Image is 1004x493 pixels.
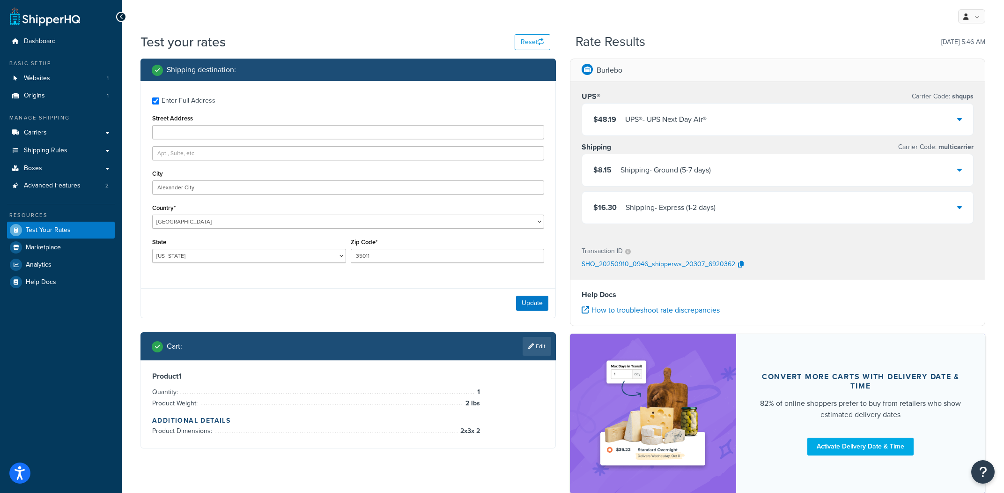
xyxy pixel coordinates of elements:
span: Advanced Features [24,182,81,190]
span: Help Docs [26,278,56,286]
a: Test Your Rates [7,222,115,239]
input: Enter Full Address [152,97,159,105]
span: $8.15 [593,164,612,175]
span: Dashboard [24,37,56,45]
label: Country* [152,204,176,211]
div: Shipping - Ground (5-7 days) [620,164,711,177]
span: Analytics [26,261,52,269]
p: SHQ_20250910_0946_shipperws_20307_6920362 [582,258,735,272]
span: 1 [107,92,109,100]
li: Origins [7,87,115,105]
div: Convert more carts with delivery date & time [759,372,963,391]
span: 2 lbs [463,398,480,409]
a: Edit [523,337,551,356]
a: Shipping Rules [7,142,115,159]
h4: Additional Details [152,416,544,426]
label: Street Address [152,115,193,122]
h2: Shipping destination : [167,66,236,74]
a: Websites1 [7,70,115,87]
div: UPS® - UPS Next Day Air® [625,113,707,126]
div: Manage Shipping [7,114,115,122]
button: Open Resource Center [971,460,995,484]
li: Advanced Features [7,177,115,194]
h4: Help Docs [582,289,974,300]
p: Transaction ID [582,245,623,258]
span: Quantity: [152,387,180,397]
div: Shipping - Express (1-2 days) [626,201,716,214]
a: Help Docs [7,274,115,291]
a: Carriers [7,124,115,142]
div: Enter Full Address [162,94,215,107]
h2: Rate Results [576,35,645,49]
p: Carrier Code: [912,90,974,103]
span: Boxes [24,164,42,172]
input: Apt., Suite, etc. [152,146,544,160]
span: 2 [105,182,109,190]
span: $48.19 [593,114,616,125]
div: Basic Setup [7,60,115,67]
p: Burlebo [597,64,622,77]
div: 82% of online shoppers prefer to buy from retailers who show estimated delivery dates [759,398,963,420]
a: Advanced Features2 [7,177,115,194]
span: Marketplace [26,244,61,252]
span: 1 [475,387,480,398]
span: Test Your Rates [26,226,71,234]
span: 2 x 3 x 2 [458,426,480,437]
h3: UPS® [582,92,600,101]
span: Product Dimensions: [152,426,214,436]
h3: Shipping [582,142,611,152]
span: Carriers [24,129,47,137]
span: Origins [24,92,45,100]
p: Carrier Code: [898,141,974,154]
div: Resources [7,211,115,219]
a: How to troubleshoot rate discrepancies [582,305,720,315]
label: City [152,170,163,177]
li: Websites [7,70,115,87]
button: Update [516,296,548,311]
span: multicarrier [937,142,974,152]
img: feature-image-ddt-36eae7f7280da8017bfb280eaccd9c446f90b1fe08728e4019434db127062ab4.png [594,348,711,479]
a: Activate Delivery Date & Time [807,438,914,456]
label: Zip Code* [351,239,377,246]
span: $16.30 [593,202,617,213]
button: Reset [515,34,550,50]
h3: Product 1 [152,372,544,381]
a: Analytics [7,256,115,273]
h1: Test your rates [140,33,226,51]
span: Product Weight: [152,398,200,408]
p: [DATE] 5:46 AM [941,36,985,49]
h2: Cart : [167,342,182,351]
a: Marketplace [7,239,115,256]
a: Origins1 [7,87,115,105]
a: Dashboard [7,33,115,50]
span: 1 [107,75,109,82]
span: Shipping Rules [24,147,67,155]
span: shqups [950,91,974,101]
label: State [152,239,166,246]
a: Boxes [7,160,115,177]
span: Websites [24,75,50,82]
